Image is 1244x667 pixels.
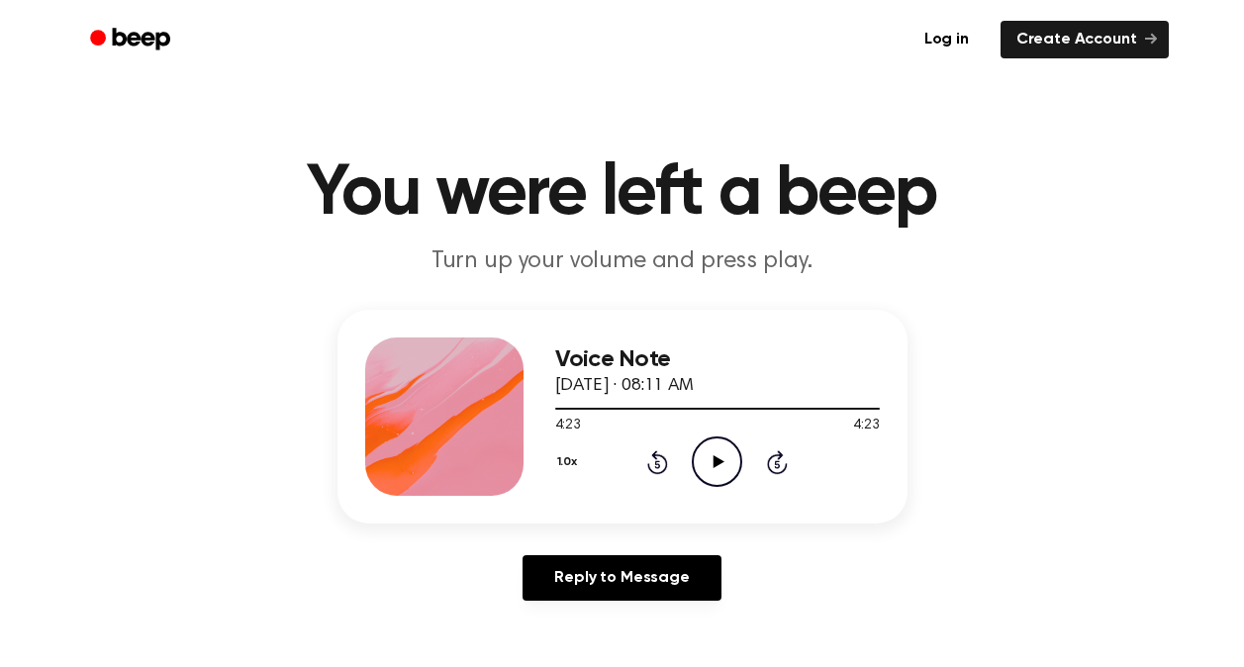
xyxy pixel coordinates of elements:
[905,17,989,62] a: Log in
[76,21,188,59] a: Beep
[555,445,585,479] button: 1.0x
[242,245,1003,278] p: Turn up your volume and press play.
[1001,21,1169,58] a: Create Account
[853,416,879,436] span: 4:23
[555,377,694,395] span: [DATE] · 08:11 AM
[523,555,720,601] a: Reply to Message
[555,346,880,373] h3: Voice Note
[555,416,581,436] span: 4:23
[116,158,1129,230] h1: You were left a beep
